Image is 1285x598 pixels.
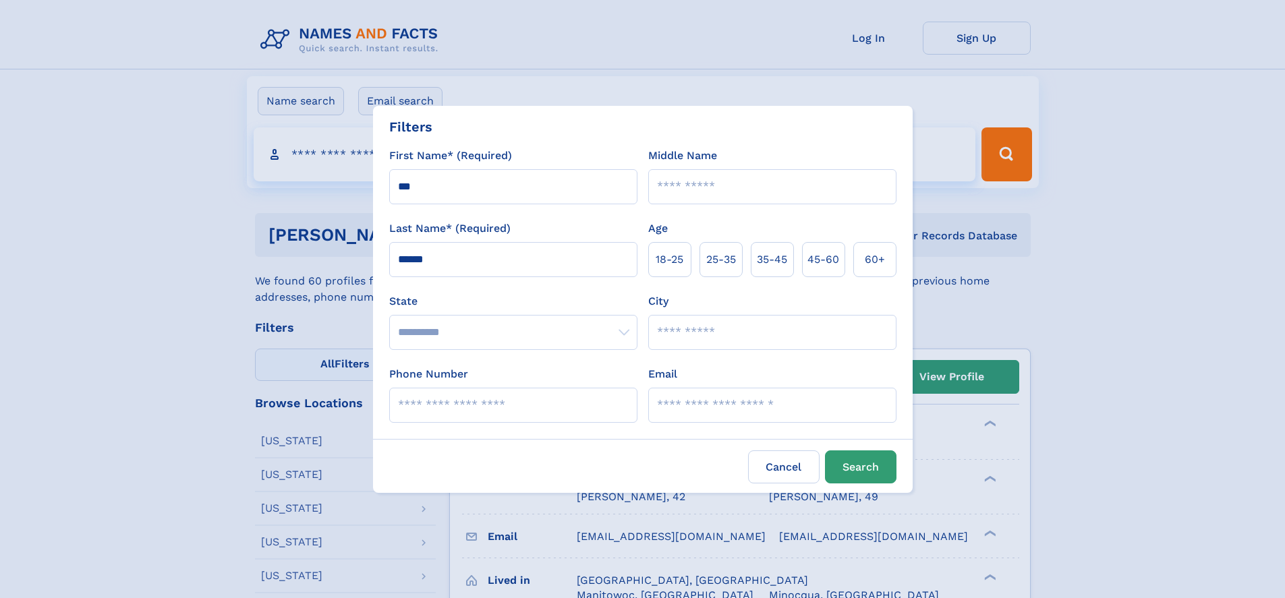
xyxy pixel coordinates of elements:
span: 45‑60 [807,251,839,268]
span: 60+ [865,251,885,268]
span: 25‑35 [706,251,736,268]
span: 18‑25 [656,251,683,268]
button: Search [825,450,896,483]
label: Email [648,366,677,382]
label: Cancel [748,450,820,483]
label: Age [648,220,668,237]
div: Filters [389,117,432,137]
label: City [648,293,668,309]
span: 35‑45 [757,251,787,268]
label: First Name* (Required) [389,148,512,164]
label: Phone Number [389,366,468,382]
label: State [389,293,637,309]
label: Middle Name [648,148,717,164]
label: Last Name* (Required) [389,220,511,237]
